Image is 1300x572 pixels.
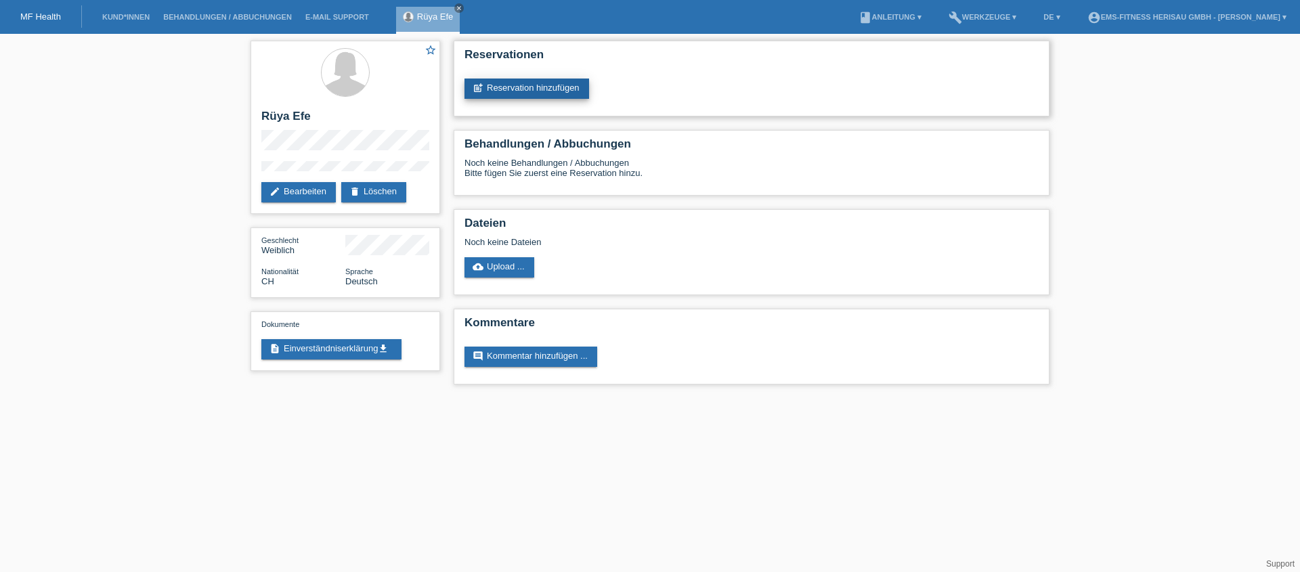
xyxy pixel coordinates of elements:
i: comment [473,351,483,361]
h2: Rüya Efe [261,110,429,130]
i: close [456,5,462,12]
a: Behandlungen / Abbuchungen [156,13,299,21]
div: Noch keine Dateien [464,237,878,247]
h2: Dateien [464,217,1039,237]
a: close [454,3,464,13]
a: Rüya Efe [417,12,453,22]
i: star_border [425,44,437,56]
a: account_circleEMS-Fitness Herisau GmbH - [PERSON_NAME] ▾ [1081,13,1293,21]
a: descriptionEinverständniserklärungget_app [261,339,402,359]
span: Sprache [345,267,373,276]
a: editBearbeiten [261,182,336,202]
i: book [859,11,872,24]
i: build [949,11,962,24]
a: Kund*innen [95,13,156,21]
div: Noch keine Behandlungen / Abbuchungen Bitte fügen Sie zuerst eine Reservation hinzu. [464,158,1039,188]
span: Deutsch [345,276,378,286]
a: Support [1266,559,1295,569]
i: delete [349,186,360,197]
a: cloud_uploadUpload ... [464,257,534,278]
a: commentKommentar hinzufügen ... [464,347,597,367]
span: Schweiz [261,276,274,286]
div: Weiblich [261,235,345,255]
h2: Reservationen [464,48,1039,68]
span: Nationalität [261,267,299,276]
h2: Kommentare [464,316,1039,336]
a: DE ▾ [1037,13,1066,21]
a: E-Mail Support [299,13,376,21]
a: buildWerkzeuge ▾ [942,13,1024,21]
a: star_border [425,44,437,58]
h2: Behandlungen / Abbuchungen [464,137,1039,158]
i: description [269,343,280,354]
i: edit [269,186,280,197]
a: post_addReservation hinzufügen [464,79,589,99]
i: get_app [378,343,389,354]
a: MF Health [20,12,61,22]
i: cloud_upload [473,261,483,272]
a: deleteLöschen [341,182,406,202]
i: account_circle [1087,11,1101,24]
span: Dokumente [261,320,299,328]
i: post_add [473,83,483,93]
span: Geschlecht [261,236,299,244]
a: bookAnleitung ▾ [852,13,928,21]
